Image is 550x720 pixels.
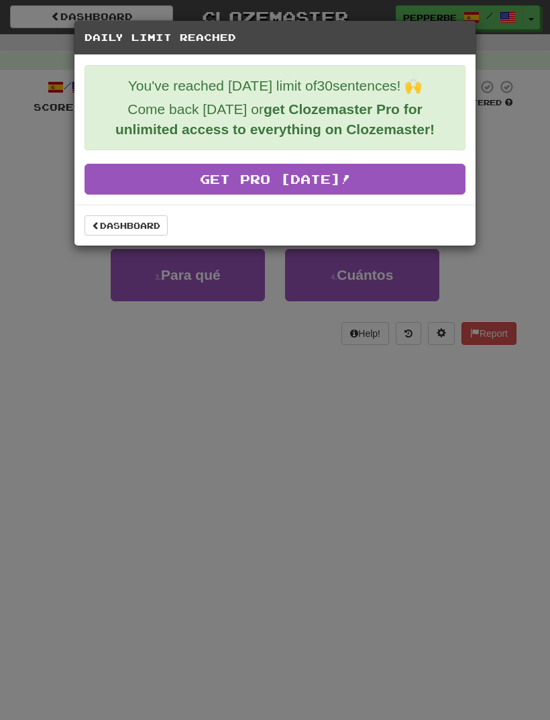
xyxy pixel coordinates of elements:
a: Get Pro [DATE]! [85,164,465,195]
p: Come back [DATE] or [95,99,455,140]
p: You've reached [DATE] limit of 30 sentences! 🙌 [95,76,455,96]
h5: Daily Limit Reached [85,31,465,44]
a: Dashboard [85,215,168,236]
strong: get Clozemaster Pro for unlimited access to everything on Clozemaster! [115,101,435,137]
